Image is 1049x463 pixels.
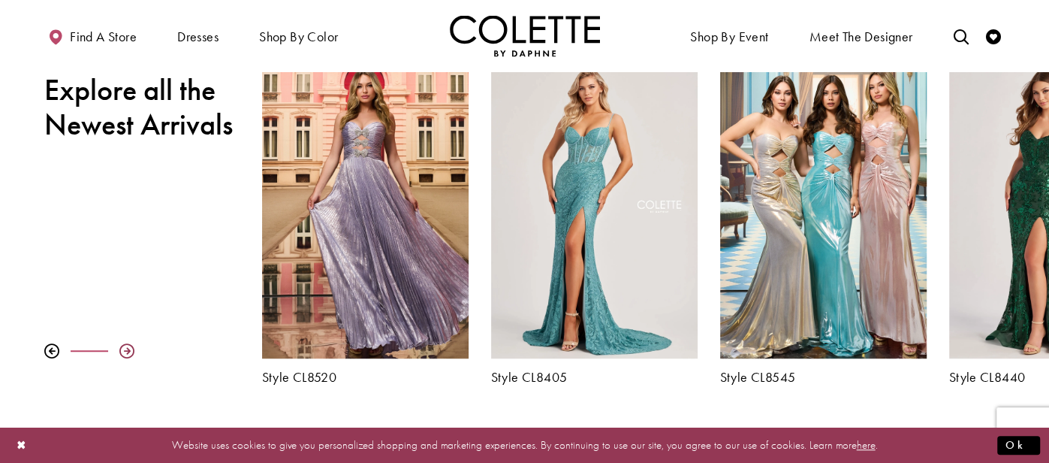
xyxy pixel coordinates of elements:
[857,437,876,452] a: here
[806,15,917,56] a: Meet the designer
[44,73,240,142] h2: Explore all the Newest Arrivals
[690,29,768,44] span: Shop By Event
[262,370,469,385] a: Style CL8520
[450,15,600,56] a: Visit Home Page
[720,58,927,359] a: Visit Colette by Daphne Style No. CL8545 Page
[9,432,35,458] button: Close Dialog
[177,29,219,44] span: Dresses
[259,29,338,44] span: Shop by color
[70,29,137,44] span: Find a store
[255,15,342,56] span: Shop by color
[491,370,698,385] a: Style CL8405
[709,47,938,396] div: Colette by Daphne Style No. CL8545
[949,15,972,56] a: Toggle search
[809,29,913,44] span: Meet the designer
[480,47,709,396] div: Colette by Daphne Style No. CL8405
[491,58,698,359] a: Visit Colette by Daphne Style No. CL8405 Page
[720,370,927,385] a: Style CL8545
[108,435,941,455] p: Website uses cookies to give you personalized shopping and marketing experiences. By continuing t...
[44,15,140,56] a: Find a store
[173,15,222,56] span: Dresses
[251,47,480,396] div: Colette by Daphne Style No. CL8520
[686,15,772,56] span: Shop By Event
[982,15,1005,56] a: Check Wishlist
[262,58,469,359] a: Visit Colette by Daphne Style No. CL8520 Page
[450,15,600,56] img: Colette by Daphne
[997,436,1040,455] button: Submit Dialog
